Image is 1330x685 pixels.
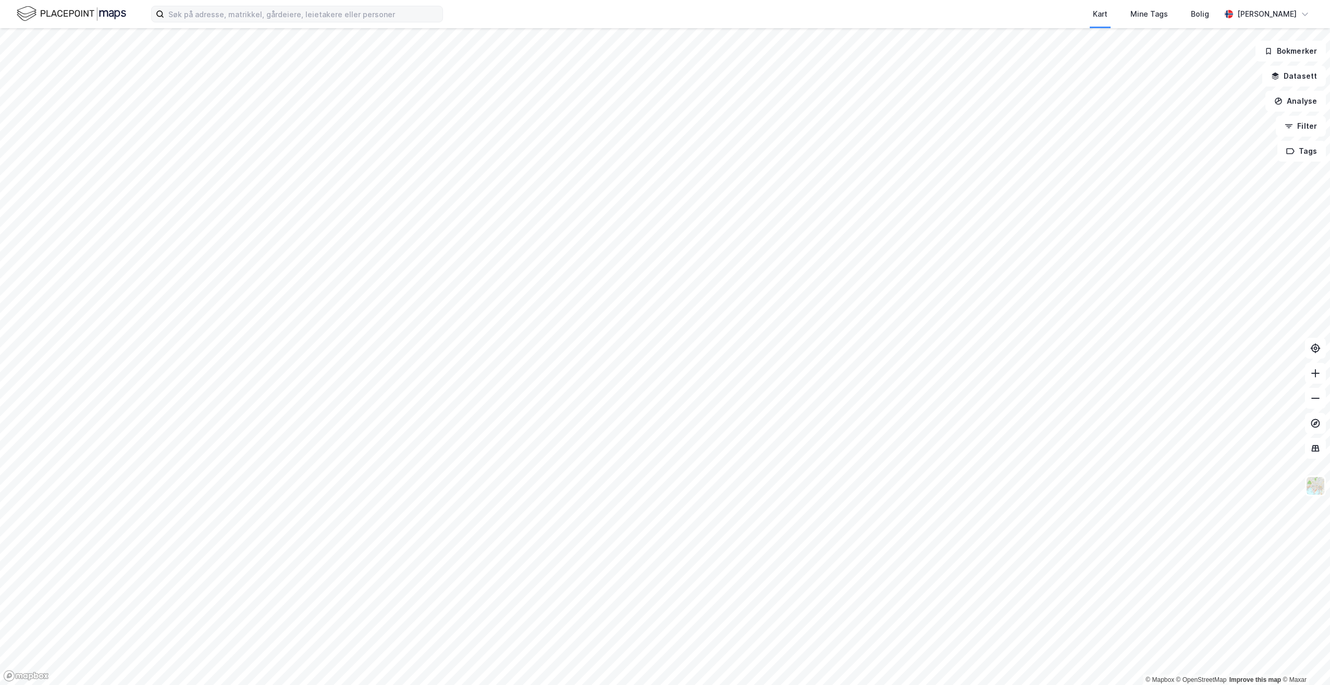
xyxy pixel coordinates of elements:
div: Kart [1093,8,1107,20]
div: Bolig [1191,8,1209,20]
button: Bokmerker [1255,41,1326,62]
button: Tags [1277,141,1326,162]
iframe: Chat Widget [1278,635,1330,685]
a: Mapbox [1146,676,1174,683]
img: Z [1306,476,1325,496]
a: Improve this map [1229,676,1281,683]
div: Mine Tags [1130,8,1168,20]
button: Filter [1276,116,1326,137]
a: OpenStreetMap [1176,676,1227,683]
button: Datasett [1262,66,1326,87]
input: Søk på adresse, matrikkel, gårdeiere, leietakere eller personer [164,6,442,22]
a: Mapbox homepage [3,670,49,682]
div: Kontrollprogram for chat [1278,635,1330,685]
div: [PERSON_NAME] [1237,8,1297,20]
img: logo.f888ab2527a4732fd821a326f86c7f29.svg [17,5,126,23]
button: Analyse [1265,91,1326,112]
